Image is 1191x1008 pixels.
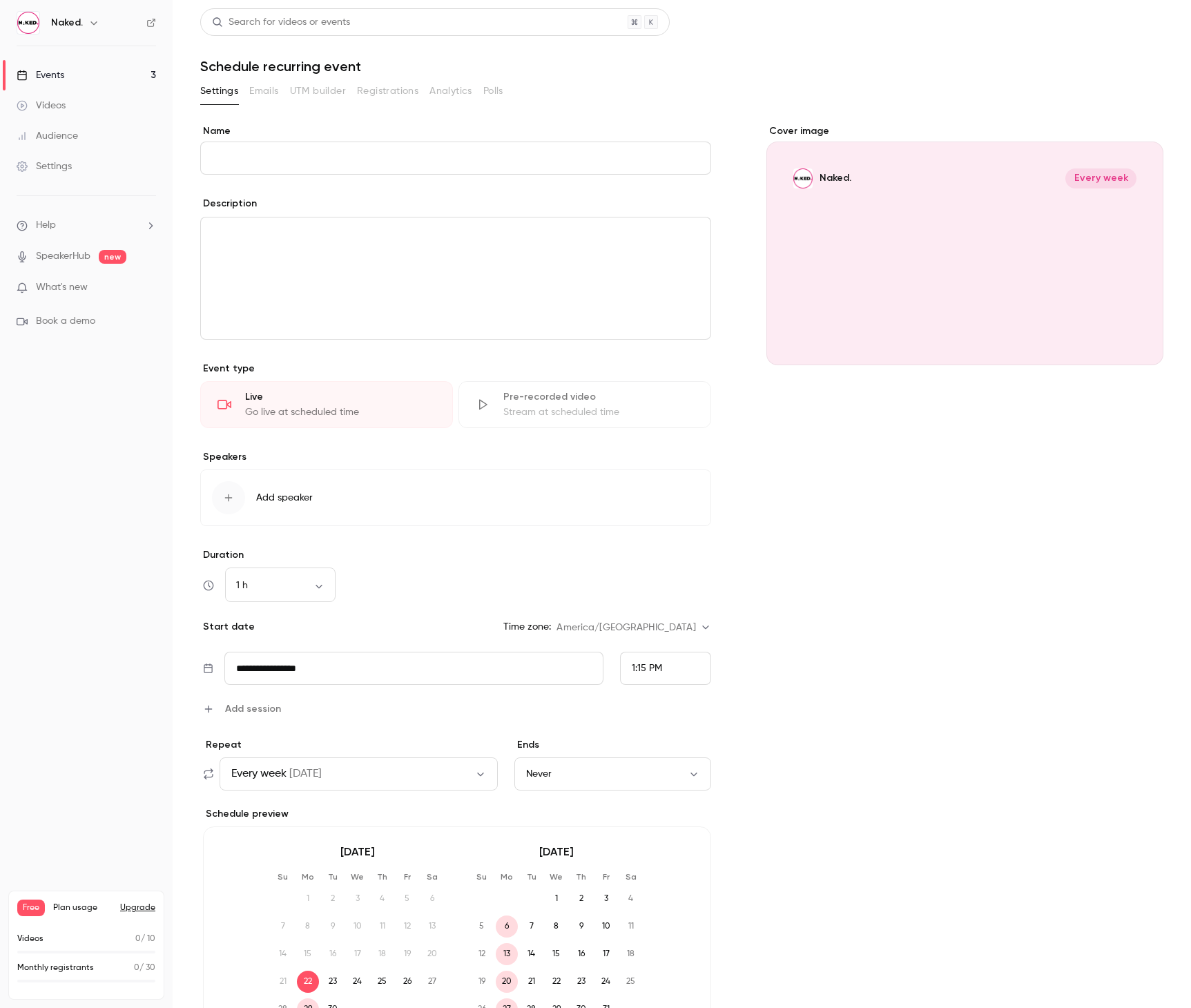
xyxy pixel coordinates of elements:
[272,915,294,938] span: 7
[36,314,95,329] span: Book a demo
[471,844,642,860] p: [DATE]
[421,971,443,993] span: 27
[297,871,319,882] p: Mo
[371,943,394,965] span: 18
[496,943,518,965] span: 13
[521,971,543,993] span: 21
[371,888,394,910] span: 4
[17,933,43,945] p: Videos
[545,888,568,910] span: 1
[545,943,568,965] span: 15
[36,218,56,233] span: Help
[200,548,711,562] label: Duration
[272,943,294,965] span: 14
[347,871,369,882] p: We
[297,915,319,938] span: 8
[570,888,592,910] span: 2
[200,362,711,376] p: Event type
[471,915,493,938] span: 5
[371,915,394,938] span: 11
[231,766,287,782] span: Every week
[514,738,711,752] p: Ends
[17,12,39,34] img: Naked.
[545,871,568,882] p: We
[471,971,493,993] span: 19
[595,915,617,938] span: 10
[620,943,642,965] span: 18
[200,469,711,526] button: Add speaker
[17,99,66,113] div: Videos
[245,390,436,404] div: Live
[99,250,126,264] span: new
[249,84,278,99] span: Emails
[545,971,568,993] span: 22
[570,971,592,993] span: 23
[297,888,319,910] span: 1
[620,652,711,685] div: From
[396,971,418,993] span: 26
[483,84,503,99] span: Polls
[347,971,369,993] span: 24
[200,381,453,428] div: LiveGo live at scheduled time
[371,971,394,993] span: 25
[347,888,369,910] span: 3
[471,871,493,882] p: Su
[347,915,369,938] span: 10
[545,915,568,938] span: 8
[396,915,418,938] span: 12
[556,621,710,634] div: America/[GEOGRAPHIC_DATA]
[224,652,603,685] input: Tue, Feb 17, 2026
[421,888,443,910] span: 6
[632,663,662,673] span: 1:15 PM
[53,902,112,913] span: Plan usage
[322,871,344,882] p: Tu
[135,933,155,945] p: / 10
[203,701,281,716] button: Add session
[212,15,350,30] div: Search for videos or events
[139,282,156,294] iframe: Noticeable Trigger
[220,757,498,791] button: Every week[DATE]
[620,888,642,910] span: 4
[595,943,617,965] span: 17
[514,757,711,791] button: Never
[357,84,418,99] span: Registrations
[595,888,617,910] span: 3
[429,84,472,99] span: Analytics
[256,491,313,505] span: Add speaker
[17,129,78,143] div: Audience
[620,971,642,993] span: 25
[496,915,518,938] span: 6
[503,620,551,634] p: Time zone:
[225,579,336,592] div: 1 h
[135,935,141,943] span: 0
[396,943,418,965] span: 19
[51,16,83,30] h6: Naked.
[297,943,319,965] span: 15
[595,971,617,993] span: 24
[290,84,346,99] span: UTM builder
[570,915,592,938] span: 9
[396,888,418,910] span: 5
[120,902,155,913] button: Upgrade
[458,381,711,428] div: Pre-recorded videoStream at scheduled time
[322,971,344,993] span: 23
[200,80,238,102] button: Settings
[17,218,156,233] li: help-dropdown-opener
[17,68,64,82] div: Events
[620,915,642,938] span: 11
[421,943,443,965] span: 20
[396,871,418,882] p: Fr
[272,844,443,860] p: [DATE]
[503,405,694,419] div: Stream at scheduled time
[203,807,711,821] label: Schedule preview
[766,124,1163,365] section: Cover image
[17,900,45,916] span: Free
[570,871,592,882] p: Th
[289,766,322,782] span: [DATE]
[200,58,1163,75] h1: Schedule recurring event
[421,915,443,938] span: 13
[203,738,498,752] p: Repeat
[272,871,294,882] p: Su
[347,943,369,965] span: 17
[17,962,94,974] p: Monthly registrants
